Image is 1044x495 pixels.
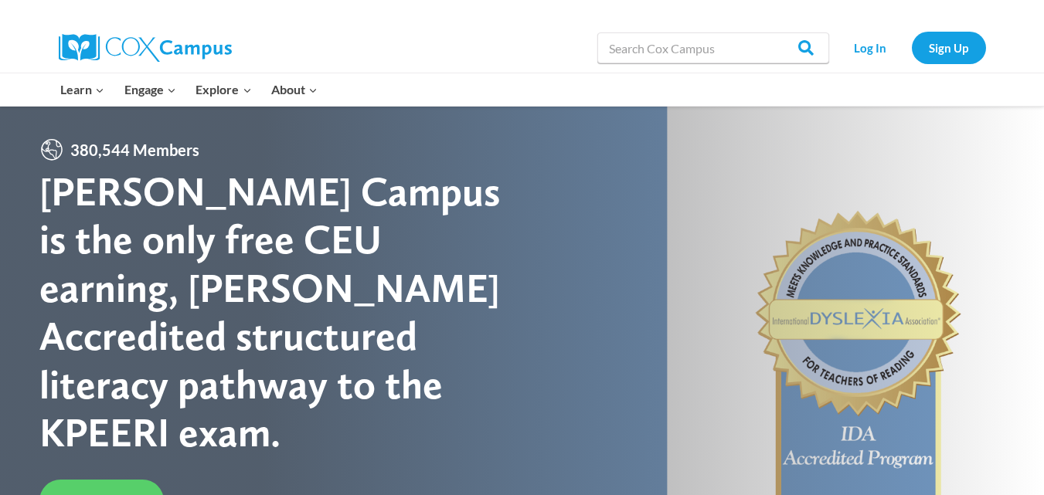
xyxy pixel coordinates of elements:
[64,137,206,162] span: 380,544 Members
[51,73,328,106] nav: Primary Navigation
[837,32,986,63] nav: Secondary Navigation
[124,80,176,100] span: Engage
[912,32,986,63] a: Sign Up
[597,32,829,63] input: Search Cox Campus
[837,32,904,63] a: Log In
[60,80,104,100] span: Learn
[271,80,318,100] span: About
[196,80,251,100] span: Explore
[59,34,232,62] img: Cox Campus
[39,168,522,456] div: [PERSON_NAME] Campus is the only free CEU earning, [PERSON_NAME] Accredited structured literacy p...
